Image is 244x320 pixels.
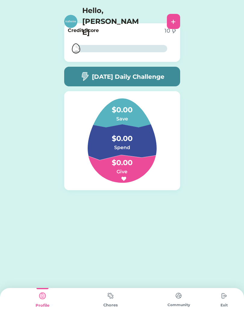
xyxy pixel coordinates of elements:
[77,302,145,308] div: Chores
[171,17,176,26] div: +
[92,168,152,175] h6: Give
[92,115,152,123] h6: Save
[213,302,236,308] div: Exit
[105,290,117,302] img: type%3Dchores%2C%20state%3Ddefault.svg
[8,302,77,309] div: Profile
[73,98,171,183] img: Group%201.svg
[92,72,164,81] h5: [DATE] Daily Challenge
[78,45,166,52] div: 1%
[92,127,152,144] h4: $0.00
[82,5,142,38] h4: Hello, [PERSON_NAME]
[66,39,86,58] img: MFN-Unicorn-White-Egg.svg
[173,290,185,302] img: type%3Dchores%2C%20state%3Ddefault.svg
[80,72,89,81] img: image-flash-1--flash-power-connect-charge-electricity-lightning.svg
[36,290,48,302] img: type%3Dkids%2C%20state%3Dselected.svg
[92,98,152,115] h4: $0.00
[145,302,213,308] div: Community
[218,290,230,302] img: type%3Dchores%2C%20state%3Ddefault.svg
[92,151,152,168] h4: $0.00
[92,144,152,151] h6: Spend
